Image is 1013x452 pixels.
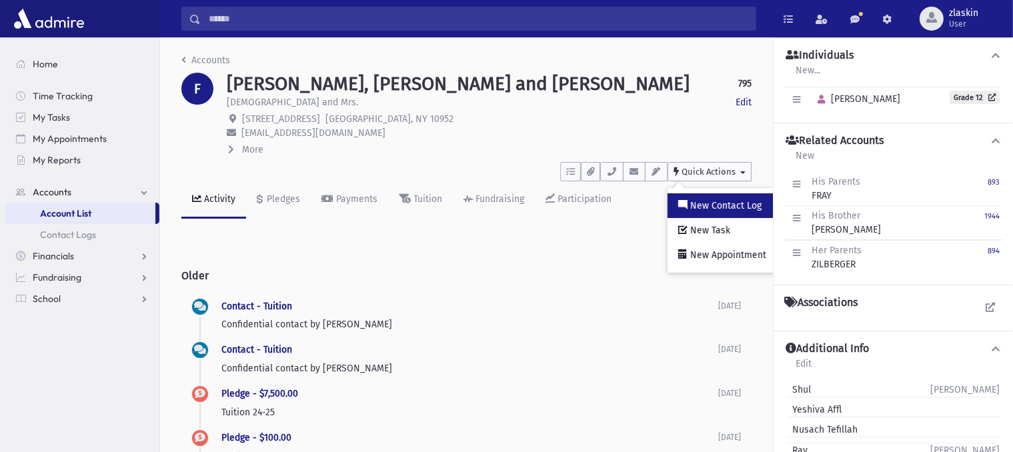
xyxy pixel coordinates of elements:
[984,212,1000,221] small: 1944
[812,210,860,221] span: His Brother
[181,259,752,293] h2: Older
[5,128,159,149] a: My Appointments
[246,181,311,219] a: Pledges
[33,293,61,305] span: School
[5,107,159,128] a: My Tasks
[221,432,291,443] a: Pledge - $100.00
[33,250,74,262] span: Financials
[786,342,869,356] h4: Additional Info
[33,90,93,102] span: Time Tracking
[688,225,730,236] span: New Task
[668,243,777,267] a: New Appointment
[181,181,246,219] a: Activity
[333,193,377,205] div: Payments
[453,181,535,219] a: Fundraising
[787,383,811,397] span: Shul
[5,181,159,203] a: Accounts
[984,209,1000,237] a: 1944
[812,245,862,256] span: Her Parents
[988,175,1000,203] a: 893
[795,148,815,172] a: New
[812,175,860,203] div: FRAY
[5,224,159,245] a: Contact Logs
[812,243,862,271] div: ZILBERGER
[688,249,766,261] span: New Appointment
[784,296,858,309] h4: Associations
[950,91,1000,104] a: Grade 12
[181,55,230,66] a: Accounts
[227,95,358,109] p: [DEMOGRAPHIC_DATA] and Mrs.
[5,149,159,171] a: My Reports
[812,209,881,237] div: [PERSON_NAME]
[411,193,442,205] div: Tuition
[40,207,91,219] span: Account List
[221,361,718,375] p: Confidential contact by [PERSON_NAME]
[988,178,1000,187] small: 893
[930,383,1000,397] span: [PERSON_NAME]
[718,433,741,442] span: [DATE]
[736,95,752,109] a: Edit
[682,167,736,177] span: Quick Actions
[787,423,858,437] span: Nusach Tefillah
[33,133,107,145] span: My Appointments
[988,243,1000,271] a: 894
[227,143,265,157] button: More
[473,193,524,205] div: Fundraising
[241,127,385,139] span: [EMAIL_ADDRESS][DOMAIN_NAME]
[718,345,741,354] span: [DATE]
[181,73,213,105] div: F
[668,162,752,181] button: Quick Actions
[5,288,159,309] a: School
[812,93,900,105] span: [PERSON_NAME]
[949,8,978,19] span: zlaskin
[264,193,300,205] div: Pledges
[11,5,87,32] img: AdmirePro
[221,405,718,419] p: Tuition 24-25
[242,144,263,155] span: More
[786,49,854,63] h4: Individuals
[718,389,741,398] span: [DATE]
[5,203,155,224] a: Account List
[668,218,777,243] a: New Task
[40,229,96,241] span: Contact Logs
[221,344,292,355] a: Contact - Tuition
[688,200,762,211] span: New Contact Log
[221,317,718,331] p: Confidential contact by [PERSON_NAME]
[5,85,159,107] a: Time Tracking
[33,58,58,70] span: Home
[784,134,1002,148] button: Related Accounts
[227,73,690,95] h1: [PERSON_NAME], [PERSON_NAME] and [PERSON_NAME]
[535,181,622,219] a: Participation
[201,7,756,31] input: Search
[949,19,978,29] span: User
[33,154,81,166] span: My Reports
[388,181,453,219] a: Tuition
[787,403,842,417] span: Yeshiva Affl
[795,356,812,380] a: Edit
[718,301,741,311] span: [DATE]
[33,271,81,283] span: Fundraising
[738,77,752,91] strong: 795
[221,388,298,399] a: Pledge - $7,500.00
[784,49,1002,63] button: Individuals
[5,53,159,75] a: Home
[795,63,821,87] a: New...
[786,134,884,148] h4: Related Accounts
[181,53,230,73] nav: breadcrumb
[668,193,777,218] a: New Contact Log
[311,181,388,219] a: Payments
[668,188,777,273] div: Quick Actions
[5,245,159,267] a: Financials
[201,193,235,205] div: Activity
[221,301,292,312] a: Contact - Tuition
[988,247,1000,255] small: 894
[33,111,70,123] span: My Tasks
[555,193,612,205] div: Participation
[33,186,71,198] span: Accounts
[325,113,453,125] span: [GEOGRAPHIC_DATA], NY 10952
[784,342,1002,356] button: Additional Info
[812,176,860,187] span: His Parents
[242,113,320,125] span: [STREET_ADDRESS]
[5,267,159,288] a: Fundraising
